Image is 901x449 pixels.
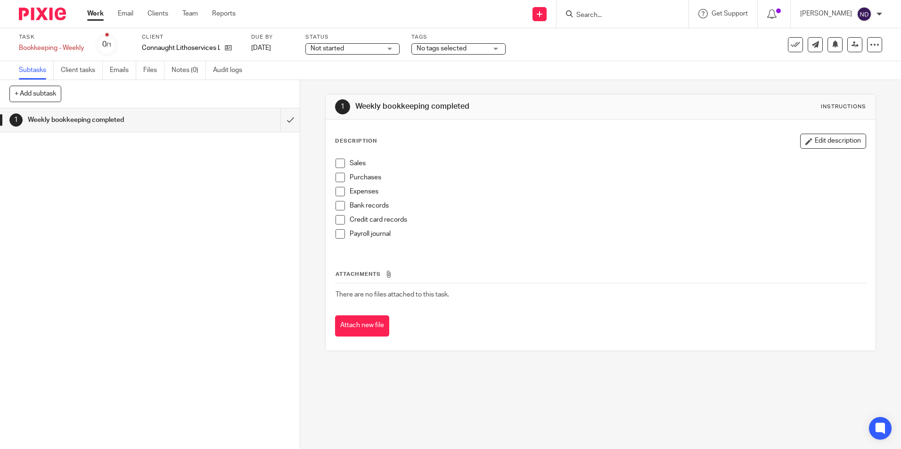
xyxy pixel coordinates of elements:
[213,61,249,80] a: Audit logs
[143,61,164,80] a: Files
[212,9,236,18] a: Reports
[355,102,621,112] h1: Weekly bookkeeping completed
[350,159,865,168] p: Sales
[335,137,377,145] p: Description
[411,33,506,41] label: Tags
[9,113,23,127] div: 1
[350,201,865,210] p: Bank records
[28,113,190,127] h1: Weekly bookkeeping completed
[142,43,220,53] p: Connaught Lithoservices Ltd
[350,215,865,224] p: Credit card records
[87,9,104,18] a: Work
[800,134,866,149] button: Edit description
[182,9,198,18] a: Team
[857,7,872,22] img: svg%3E
[575,11,660,20] input: Search
[172,61,206,80] a: Notes (0)
[350,173,865,182] p: Purchases
[800,9,852,18] p: [PERSON_NAME]
[336,272,381,277] span: Attachments
[61,61,103,80] a: Client tasks
[350,187,865,196] p: Expenses
[336,291,449,298] span: There are no files attached to this task.
[147,9,168,18] a: Clients
[335,99,350,114] div: 1
[19,33,84,41] label: Task
[311,45,344,52] span: Not started
[9,86,61,102] button: + Add subtask
[251,33,294,41] label: Due by
[335,315,389,337] button: Attach new file
[19,61,54,80] a: Subtasks
[712,10,748,17] span: Get Support
[110,61,136,80] a: Emails
[106,42,112,48] small: /1
[305,33,400,41] label: Status
[821,103,866,111] div: Instructions
[118,9,133,18] a: Email
[417,45,467,52] span: No tags selected
[19,43,84,53] div: Bookkeeping - Weekly
[19,8,66,20] img: Pixie
[251,45,271,51] span: [DATE]
[102,39,112,50] div: 0
[142,33,239,41] label: Client
[350,229,865,239] p: Payroll journal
